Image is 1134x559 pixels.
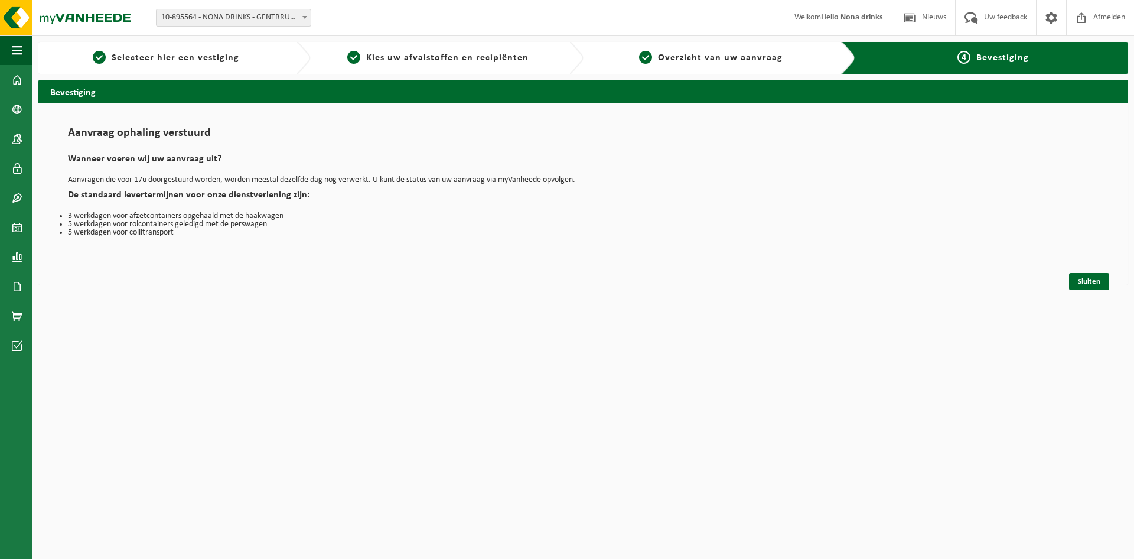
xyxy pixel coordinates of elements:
[68,212,1099,220] li: 3 werkdagen voor afzetcontainers opgehaald met de haakwagen
[347,51,360,64] span: 2
[112,53,239,63] span: Selecteer hier een vestiging
[658,53,783,63] span: Overzicht van uw aanvraag
[93,51,106,64] span: 1
[957,51,970,64] span: 4
[68,127,1099,145] h1: Aanvraag ophaling verstuurd
[68,176,1099,184] p: Aanvragen die voor 17u doorgestuurd worden, worden meestal dezelfde dag nog verwerkt. U kunt de s...
[68,220,1099,229] li: 5 werkdagen voor rolcontainers geledigd met de perswagen
[38,80,1128,103] h2: Bevestiging
[589,51,832,65] a: 3Overzicht van uw aanvraag
[44,51,287,65] a: 1Selecteer hier een vestiging
[157,9,311,26] span: 10-895564 - NONA DRINKS - GENTBRUGGE
[366,53,529,63] span: Kies uw afvalstoffen en recipiënten
[156,9,311,27] span: 10-895564 - NONA DRINKS - GENTBRUGGE
[976,53,1029,63] span: Bevestiging
[821,13,883,22] strong: Hello Nona drinks
[317,51,559,65] a: 2Kies uw afvalstoffen en recipiënten
[639,51,652,64] span: 3
[68,154,1099,170] h2: Wanneer voeren wij uw aanvraag uit?
[1069,273,1109,290] a: Sluiten
[68,229,1099,237] li: 5 werkdagen voor collitransport
[68,190,1099,206] h2: De standaard levertermijnen voor onze dienstverlening zijn:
